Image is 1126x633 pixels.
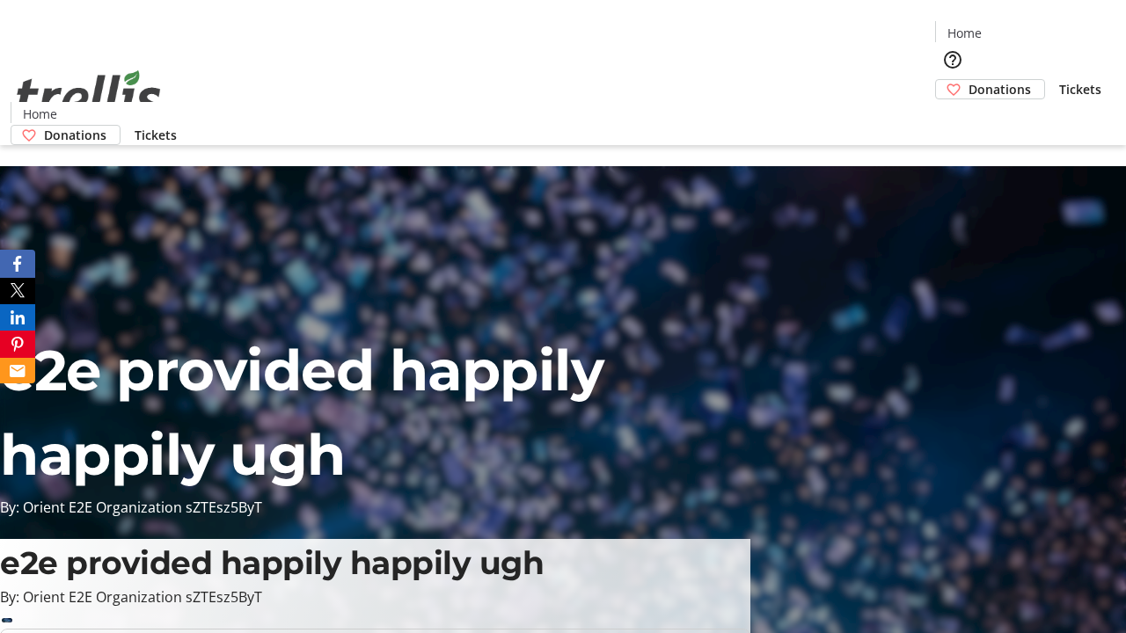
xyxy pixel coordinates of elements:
[947,24,982,42] span: Home
[935,79,1045,99] a: Donations
[135,126,177,144] span: Tickets
[935,42,970,77] button: Help
[935,99,970,135] button: Cart
[1045,80,1115,98] a: Tickets
[1059,80,1101,98] span: Tickets
[969,80,1031,98] span: Donations
[121,126,191,144] a: Tickets
[936,24,992,42] a: Home
[11,125,121,145] a: Donations
[23,105,57,123] span: Home
[11,105,68,123] a: Home
[11,51,167,139] img: Orient E2E Organization sZTEsz5ByT's Logo
[44,126,106,144] span: Donations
